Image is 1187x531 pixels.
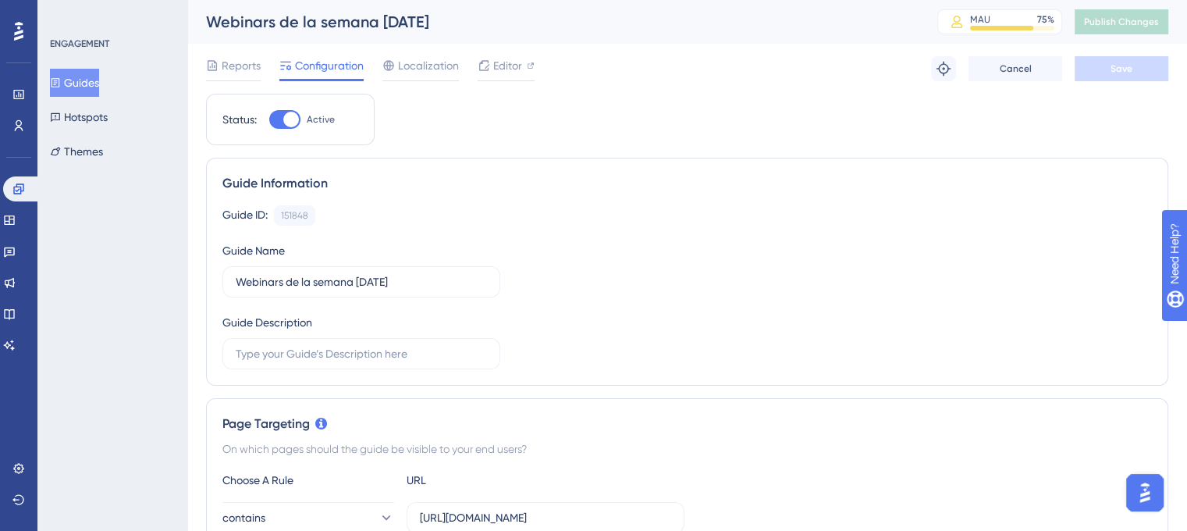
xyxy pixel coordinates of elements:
[281,209,308,222] div: 151848
[222,440,1152,458] div: On which pages should the guide be visible to your end users?
[222,415,1152,433] div: Page Targeting
[307,113,335,126] span: Active
[1000,62,1032,75] span: Cancel
[493,56,522,75] span: Editor
[37,4,98,23] span: Need Help?
[398,56,459,75] span: Localization
[222,205,268,226] div: Guide ID:
[970,13,990,26] div: MAU
[50,103,108,131] button: Hotspots
[222,110,257,129] div: Status:
[50,37,109,50] div: ENGAGEMENT
[222,241,285,260] div: Guide Name
[222,313,312,332] div: Guide Description
[1037,13,1054,26] div: 75 %
[222,56,261,75] span: Reports
[1111,62,1132,75] span: Save
[407,471,578,490] div: URL
[236,273,487,290] input: Type your Guide’s Name here
[50,69,99,97] button: Guides
[1075,56,1168,81] button: Save
[222,174,1152,193] div: Guide Information
[222,471,394,490] div: Choose A Rule
[236,345,487,362] input: Type your Guide’s Description here
[206,11,898,33] div: Webinars de la semana [DATE]
[50,137,103,166] button: Themes
[968,56,1062,81] button: Cancel
[1084,16,1159,28] span: Publish Changes
[222,508,265,527] span: contains
[1121,469,1168,516] iframe: UserGuiding AI Assistant Launcher
[420,509,671,526] input: yourwebsite.com/path
[295,56,364,75] span: Configuration
[1075,9,1168,34] button: Publish Changes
